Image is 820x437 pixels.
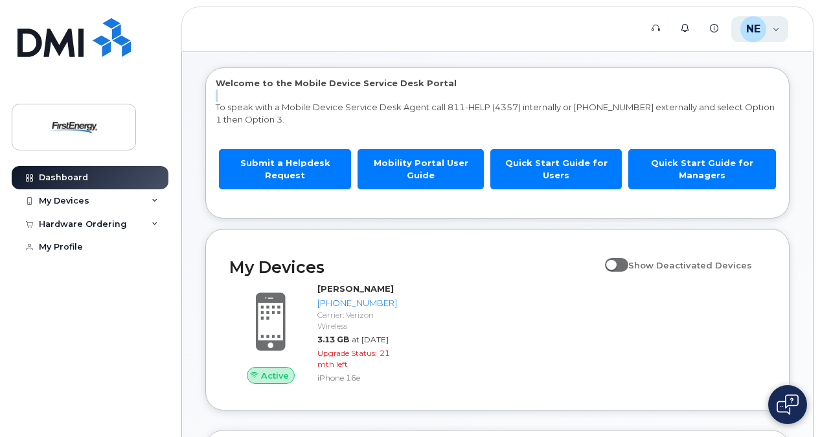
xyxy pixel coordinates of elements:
[731,16,789,42] div: Nicholas Edmonds
[219,149,351,189] a: Submit a Helpdesk Request
[317,348,377,358] span: Upgrade Status:
[317,372,397,383] div: iPhone 16e
[317,309,397,331] div: Carrier: Verizon Wireless
[317,283,394,294] strong: [PERSON_NAME]
[261,370,289,382] span: Active
[229,283,398,386] a: Active[PERSON_NAME][PHONE_NUMBER]Carrier: Verizon Wireless3.13 GBat [DATE]Upgrade Status:21 mth l...
[746,21,760,37] span: NE
[358,149,484,189] a: Mobility Portal User Guide
[229,257,598,277] h2: My Devices
[317,348,390,369] span: 21 mth left
[317,335,349,344] span: 3.13 GB
[216,101,779,125] p: To speak with a Mobile Device Service Desk Agent call 811-HELP (4357) internally or [PHONE_NUMBER...
[777,394,799,415] img: Open chat
[628,260,752,270] span: Show Deactivated Devices
[628,149,776,189] a: Quick Start Guide for Managers
[216,77,779,89] p: Welcome to the Mobile Device Service Desk Portal
[317,297,397,309] div: [PHONE_NUMBER]
[352,335,389,344] span: at [DATE]
[605,253,615,263] input: Show Deactivated Devices
[490,149,622,189] a: Quick Start Guide for Users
